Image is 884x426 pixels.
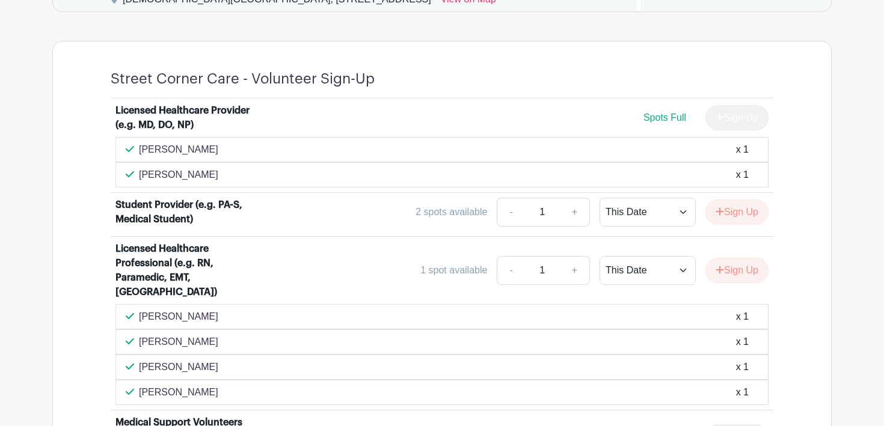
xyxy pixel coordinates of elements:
a: - [497,198,524,227]
a: + [560,256,590,285]
button: Sign Up [705,199,769,225]
p: [PERSON_NAME] [139,168,218,182]
a: - [497,256,524,285]
div: 1 spot available [420,263,487,278]
p: [PERSON_NAME] [139,335,218,349]
p: [PERSON_NAME] [139,142,218,157]
div: x 1 [736,335,749,349]
div: x 1 [736,360,749,374]
div: Licensed Healthcare Provider (e.g. MD, DO, NP) [115,103,265,132]
div: x 1 [736,142,749,157]
div: 2 spots available [416,205,487,219]
span: Spots Full [643,112,686,123]
h4: Street Corner Care - Volunteer Sign-Up [111,70,375,88]
div: Licensed Healthcare Professional (e.g. RN, Paramedic, EMT, [GEOGRAPHIC_DATA]) [115,242,265,299]
div: x 1 [736,385,749,400]
div: x 1 [736,168,749,182]
button: Sign Up [705,258,769,283]
p: [PERSON_NAME] [139,360,218,374]
p: [PERSON_NAME] [139,309,218,324]
div: x 1 [736,309,749,324]
div: Student Provider (e.g. PA-S, Medical Student) [115,198,265,227]
p: [PERSON_NAME] [139,385,218,400]
a: + [560,198,590,227]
